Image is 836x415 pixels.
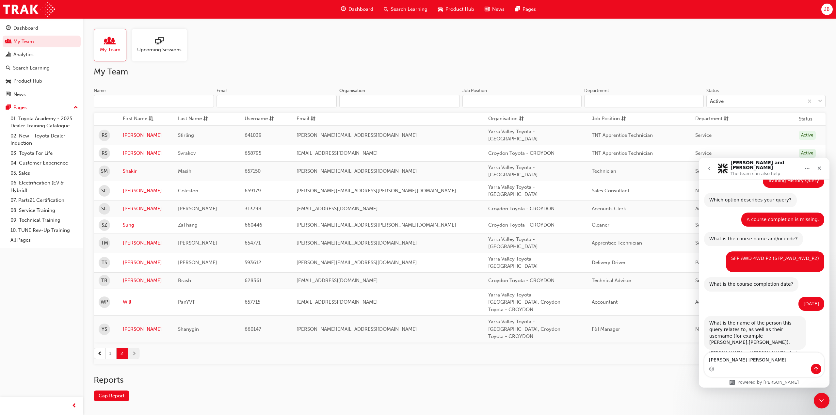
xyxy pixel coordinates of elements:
[584,95,704,107] input: Department
[584,88,609,94] div: Department
[137,46,182,54] span: Upcoming Sessions
[245,115,281,123] button: Usernamesorting-icon
[695,150,712,156] span: Service
[488,150,555,156] span: Croydon Toyota - CROYDON
[94,88,106,94] div: Name
[479,3,510,16] a: news-iconNews
[3,2,55,17] img: Trak
[515,5,520,13] span: pages-icon
[102,221,107,229] span: SZ
[123,132,169,139] a: [PERSON_NAME]
[592,260,626,265] span: Delivery Driver
[94,95,214,107] input: Name
[695,260,707,265] span: Parts
[8,195,81,205] a: 07. Parts21 Certification
[6,52,11,58] span: chart-icon
[821,4,833,15] button: JB
[488,278,555,283] span: Croydon Toyota - CROYDON
[297,206,378,212] span: [EMAIL_ADDRESS][DOMAIN_NAME]
[178,115,214,123] button: Last Namesorting-icon
[245,115,268,123] span: Username
[178,299,195,305] span: PanYVT
[695,326,724,332] span: NewVehicles
[297,222,456,228] span: [PERSON_NAME][EMAIL_ADDRESS][PERSON_NAME][DOMAIN_NAME]
[94,375,826,385] h2: Reports
[8,215,81,225] a: 09. Technical Training
[128,348,139,359] button: next-icon
[245,188,261,194] span: 659179
[102,132,107,139] span: RS
[592,132,653,138] span: TNT Apprentice Technician
[13,24,38,32] div: Dashboard
[488,222,555,228] span: Croydon Toyota - CROYDON
[8,205,81,215] a: 08. Service Training
[245,278,262,283] span: 628361
[488,115,518,123] span: Organisation
[100,46,121,54] span: My Team
[297,240,417,246] span: [PERSON_NAME][EMAIL_ADDRESS][DOMAIN_NAME]
[297,299,378,305] span: [EMAIL_ADDRESS][DOMAIN_NAME]
[706,88,719,94] div: Status
[105,348,117,359] button: 1
[488,256,538,269] span: Yarra Valley Toyota - [GEOGRAPHIC_DATA]
[269,115,274,123] span: sorting-icon
[13,51,34,58] div: Analytics
[98,350,102,357] span: prev-icon
[8,168,81,178] a: 05. Sales
[592,326,620,332] span: F&I Manager
[102,150,107,157] span: RS
[101,187,107,195] span: SC
[297,115,309,123] span: Email
[178,278,191,283] span: Brash
[488,129,538,142] span: Yarra Valley Toyota - [GEOGRAPHIC_DATA]
[311,115,315,123] span: sorting-icon
[384,5,388,13] span: search-icon
[13,64,50,72] div: Search Learning
[178,206,217,212] span: [PERSON_NAME]
[123,298,169,306] a: Will
[519,115,524,123] span: sorting-icon
[621,115,626,123] span: sorting-icon
[8,114,81,131] a: 01. Toyota Academy - 2025 Dealer Training Catalogue
[297,260,417,265] span: [PERSON_NAME][EMAIL_ADDRESS][DOMAIN_NAME]
[522,6,536,13] span: Pages
[814,393,829,408] iframe: Intercom live chat
[488,236,538,250] span: Yarra Valley Toyota - [GEOGRAPHIC_DATA]
[8,225,81,235] a: 10. TUNE Rev-Up Training
[245,132,262,138] span: 641039
[695,240,712,246] span: Service
[123,150,169,157] a: [PERSON_NAME]
[336,3,378,16] a: guage-iconDashboard
[695,278,712,283] span: Service
[339,88,365,94] div: Organisation
[492,6,505,13] span: News
[433,3,479,16] a: car-iconProduct Hub
[488,115,524,123] button: Organisationsorting-icon
[462,95,582,107] input: Job Position
[245,168,261,174] span: 657150
[245,240,261,246] span: 654771
[297,188,456,194] span: [PERSON_NAME][EMAIL_ADDRESS][PERSON_NAME][DOMAIN_NAME]
[488,319,560,339] span: Yarra Valley Toyota - [GEOGRAPHIC_DATA], Croydon Toyota - CROYDON
[6,92,11,98] span: news-icon
[592,168,616,174] span: Technician
[592,222,609,228] span: Cleaner
[245,260,261,265] span: 593612
[123,239,169,247] a: [PERSON_NAME]
[13,104,27,111] div: Pages
[178,132,194,138] span: Stirling
[391,6,427,13] span: Search Learning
